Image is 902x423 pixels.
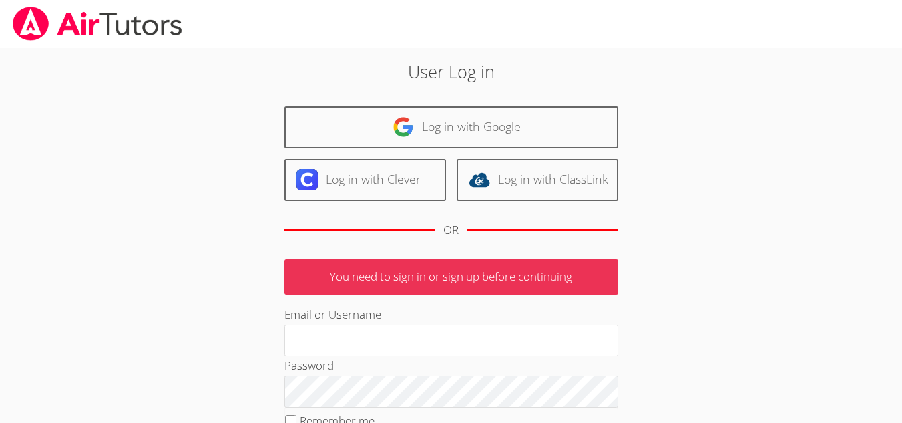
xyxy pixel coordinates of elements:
label: Email or Username [284,307,381,322]
img: clever-logo-6eab21bc6e7a338710f1a6ff85c0baf02591cd810cc4098c63d3a4b26e2feb20.svg [296,169,318,190]
a: Log in with Google [284,106,618,148]
img: classlink-logo-d6bb404cc1216ec64c9a2012d9dc4662098be43eaf13dc465df04b49fa7ab582.svg [469,169,490,190]
label: Password [284,358,334,373]
img: google-logo-50288ca7cdecda66e5e0955fdab243c47b7ad437acaf1139b6f446037453330a.svg [393,116,414,138]
h2: User Log in [208,59,695,84]
div: OR [443,221,459,240]
img: airtutors_banner-c4298cdbf04f3fff15de1276eac7730deb9818008684d7c2e4769d2f7ddbe033.png [11,7,184,41]
p: You need to sign in or sign up before continuing [284,259,618,295]
a: Log in with ClassLink [457,159,618,201]
a: Log in with Clever [284,159,446,201]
